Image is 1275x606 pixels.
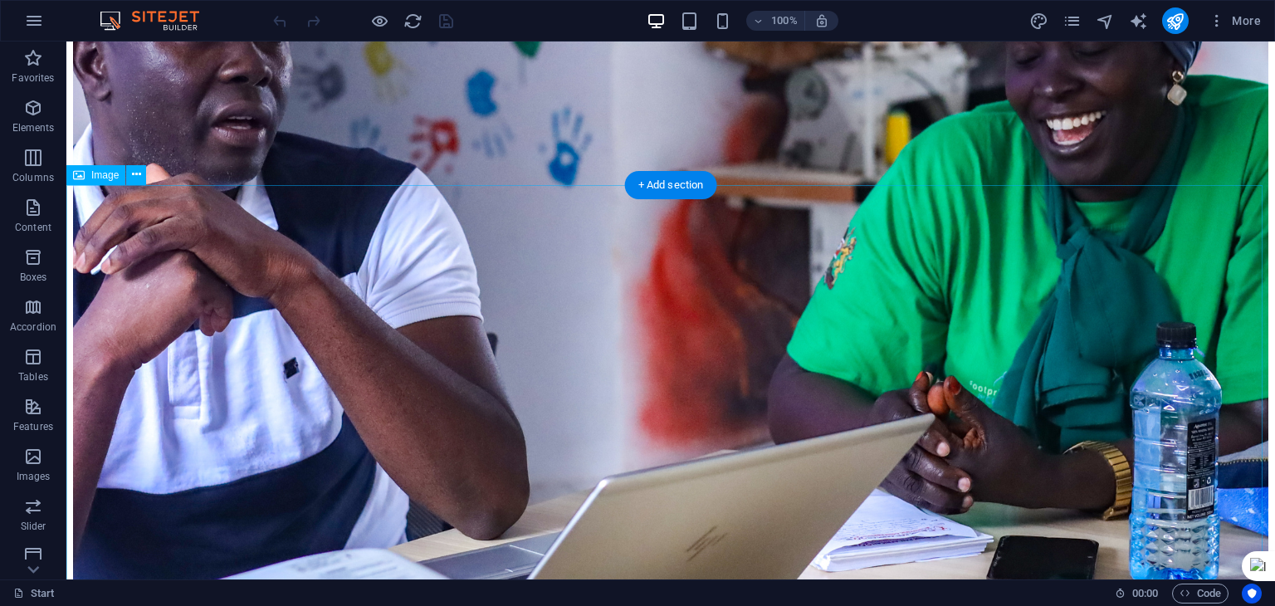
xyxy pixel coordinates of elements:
[625,171,717,199] div: + Add section
[1096,12,1115,31] i: Navigator
[746,11,805,31] button: 100%
[403,12,423,31] i: Reload page
[1180,584,1221,604] span: Code
[1165,12,1185,31] i: Publish
[1162,7,1189,34] button: publish
[12,121,55,134] p: Elements
[1129,12,1148,31] i: AI Writer
[1202,7,1268,34] button: More
[1115,584,1159,604] h6: Session time
[15,221,51,234] p: Content
[20,271,47,284] p: Boxes
[18,370,48,384] p: Tables
[17,470,51,483] p: Images
[1062,11,1082,31] button: pages
[369,11,389,31] button: Click here to leave preview mode and continue editing
[1129,11,1149,31] button: text_generator
[12,171,54,184] p: Columns
[13,584,55,604] a: Click to cancel selection. Double-click to open Pages
[1029,12,1048,31] i: Design (Ctrl+Alt+Y)
[1062,12,1082,31] i: Pages (Ctrl+Alt+S)
[12,71,54,85] p: Favorites
[403,11,423,31] button: reload
[771,11,798,31] h6: 100%
[1242,584,1262,604] button: Usercentrics
[1132,584,1158,604] span: 00 00
[91,170,119,180] span: Image
[21,520,46,533] p: Slider
[13,420,53,433] p: Features
[1144,587,1146,599] span: :
[814,13,829,28] i: On resize automatically adjust zoom level to fit chosen device.
[95,11,220,31] img: Editor Logo
[1096,11,1116,31] button: navigator
[1029,11,1049,31] button: design
[1172,584,1229,604] button: Code
[1209,12,1261,29] span: More
[10,320,56,334] p: Accordion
